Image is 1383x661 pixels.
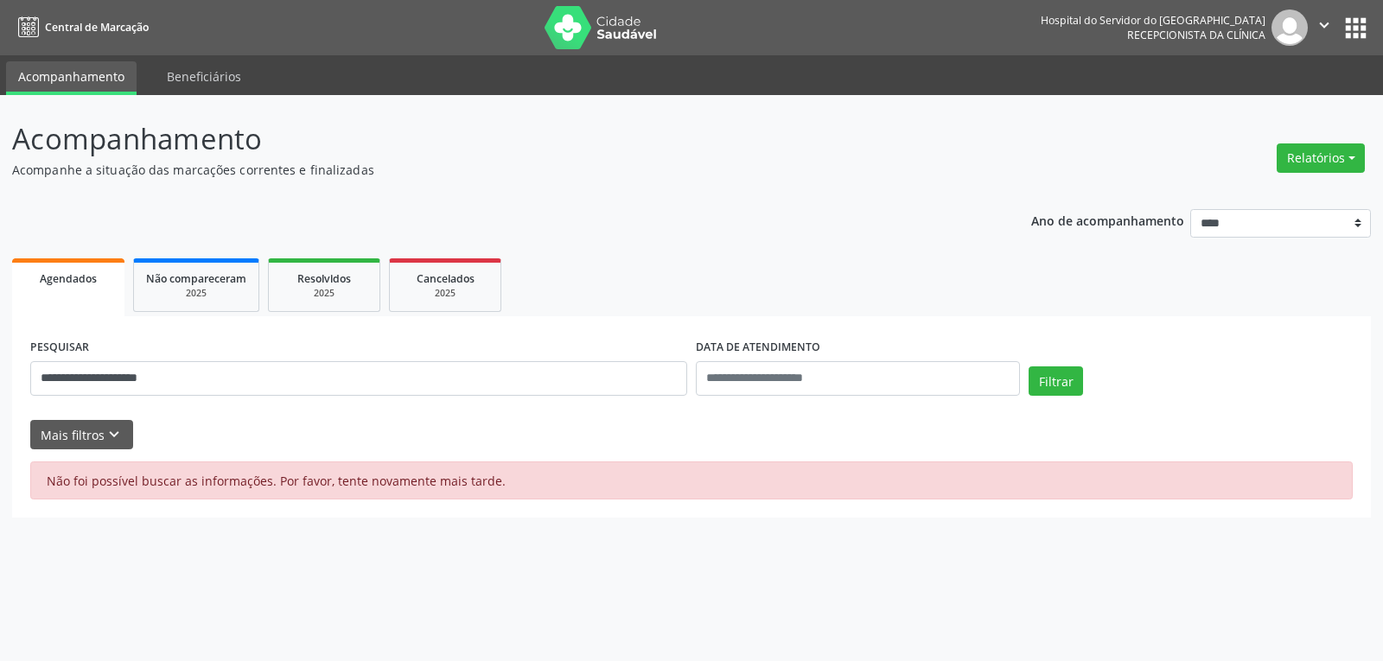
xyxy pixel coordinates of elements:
button: Filtrar [1029,366,1083,396]
img: img [1271,10,1308,46]
i:  [1315,16,1334,35]
span: Cancelados [417,271,475,286]
button: Relatórios [1277,143,1365,173]
button: Mais filtroskeyboard_arrow_down [30,420,133,450]
div: Hospital do Servidor do [GEOGRAPHIC_DATA] [1041,13,1265,28]
a: Beneficiários [155,61,253,92]
a: Acompanhamento [6,61,137,95]
label: DATA DE ATENDIMENTO [696,334,820,361]
p: Acompanhamento [12,118,963,161]
button:  [1308,10,1341,46]
span: Agendados [40,271,97,286]
i: keyboard_arrow_down [105,425,124,444]
span: Não compareceram [146,271,246,286]
p: Ano de acompanhamento [1031,209,1184,231]
div: 2025 [281,287,367,300]
button: apps [1341,13,1371,43]
div: Não foi possível buscar as informações. Por favor, tente novamente mais tarde. [30,461,1353,499]
span: Resolvidos [297,271,351,286]
label: PESQUISAR [30,334,89,361]
div: 2025 [146,287,246,300]
p: Acompanhe a situação das marcações correntes e finalizadas [12,161,963,179]
a: Central de Marcação [12,13,149,41]
span: Recepcionista da clínica [1127,28,1265,42]
div: 2025 [402,287,488,300]
span: Central de Marcação [45,20,149,35]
